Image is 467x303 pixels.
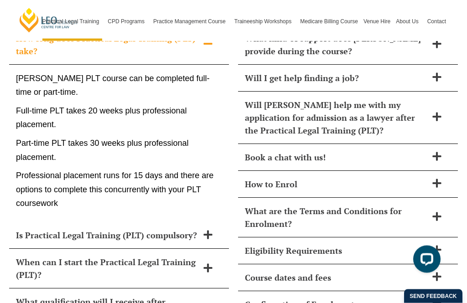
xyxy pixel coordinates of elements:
[232,2,297,41] a: Traineeship Workshops
[16,104,222,132] p: Full-time PLT takes 20 weeks plus professional placement.
[245,178,427,191] h2: How to Enrol
[406,242,444,280] iframe: LiveChat chat widget
[361,2,393,41] a: Venue Hire
[393,2,424,41] a: About Us
[245,32,427,58] h2: What kind of support does [PERSON_NAME] provide during the course?
[16,32,198,58] h2: How long does Practical Legal Training (PLT) take?
[16,137,222,164] p: Part-time PLT takes 30 weeks plus professional placement.
[150,2,232,41] a: Practice Management Course
[425,2,449,41] a: Contact
[245,72,427,85] h2: Will I get help finding a job?
[245,205,427,231] h2: What are the Terms and Conditions for Enrolment?
[105,2,150,41] a: CPD Programs
[16,256,198,282] h2: When can I start the Practical Legal Training (PLT)?
[16,169,222,211] p: Professional placement runs for 15 days and there are options to complete this concurrently with ...
[16,72,222,100] p: [PERSON_NAME] PLT course can be completed full-time or part-time.
[245,272,427,284] h2: Course dates and fees
[40,2,105,41] a: Practical Legal Training
[16,229,198,242] h2: Is Practical Legal Training (PLT) compulsory?
[245,99,427,137] h2: Will [PERSON_NAME] help me with my application for admission as a lawyer after the Practical Lega...
[245,151,427,164] h2: Book a chat with us!
[297,2,361,41] a: Medicare Billing Course
[245,245,427,257] h2: Eligibility Requirements
[18,7,79,33] a: [PERSON_NAME] Centre for Law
